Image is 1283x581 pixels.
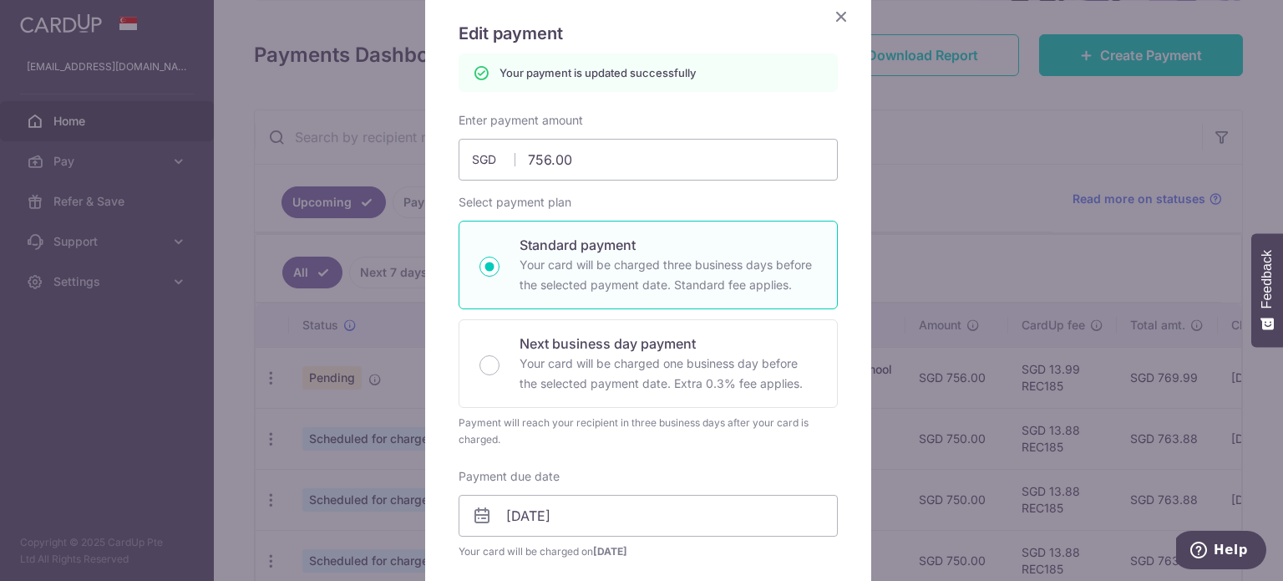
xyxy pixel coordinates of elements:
[520,334,817,354] p: Next business day payment
[459,495,838,537] input: DD / MM / YYYY
[831,7,851,27] button: Close
[459,194,571,211] label: Select payment plan
[520,235,817,255] p: Standard payment
[1251,233,1283,347] button: Feedback - Show survey
[459,543,838,560] span: Your card will be charged on
[1176,531,1266,573] iframe: Opens a widget where you can find more information
[459,139,838,181] input: 0.00
[593,545,627,558] span: [DATE]
[459,415,838,448] div: Payment will reach your recipient in three business days after your card is charged.
[459,112,583,129] label: Enter payment amount
[1260,250,1275,308] span: Feedback
[500,64,696,81] p: Your payment is updated successfully
[520,354,817,394] p: Your card will be charged one business day before the selected payment date. Extra 0.3% fee applies.
[520,255,817,295] p: Your card will be charged three business days before the selected payment date. Standard fee appl...
[472,151,515,168] span: SGD
[459,20,838,47] h5: Edit payment
[459,468,560,485] label: Payment due date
